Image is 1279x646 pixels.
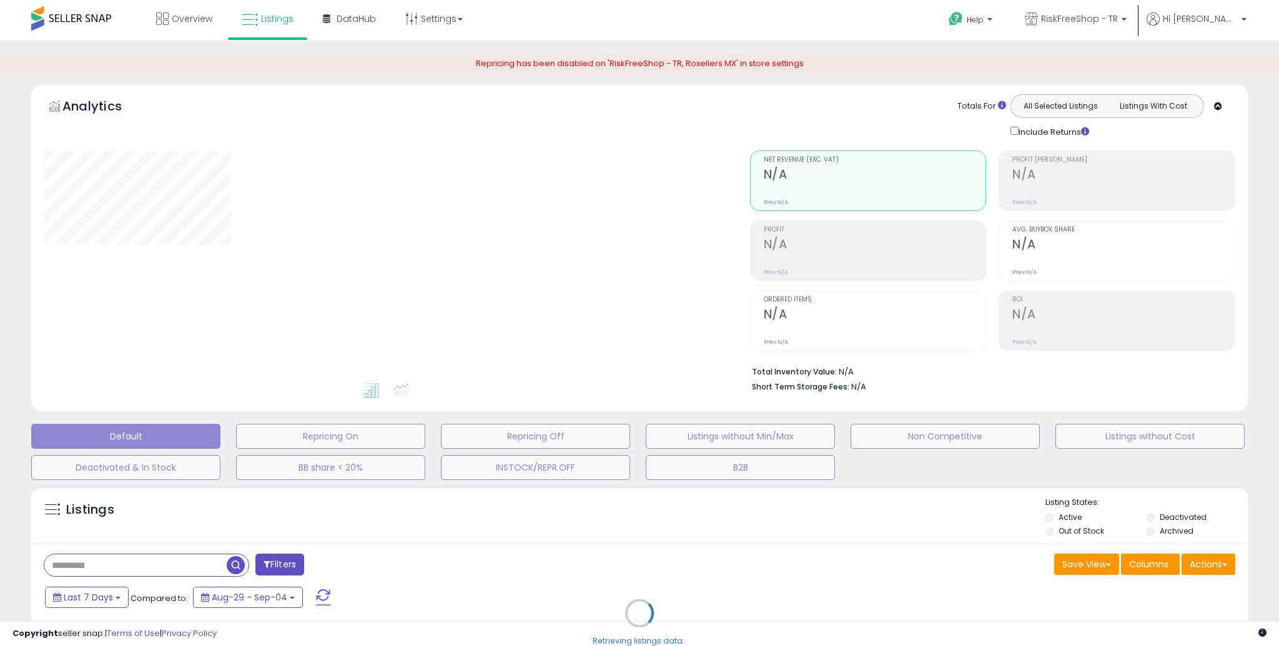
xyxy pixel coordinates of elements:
button: All Selected Listings [1014,98,1107,114]
button: Listings With Cost [1107,98,1200,114]
button: Non Competitive [851,424,1040,449]
button: Listings without Min/Max [646,424,835,449]
span: ROI [1012,296,1235,303]
h2: N/A [1012,237,1235,254]
span: N/A [851,381,866,393]
h5: Analytics [62,97,146,118]
a: Help [939,2,1005,41]
h2: N/A [764,307,986,324]
small: Prev: N/A [1012,268,1037,276]
li: N/A [752,363,1227,378]
b: Short Term Storage Fees: [752,381,849,392]
h2: N/A [1012,307,1235,324]
div: Retrieving listings data.. [593,635,686,646]
button: Repricing Off [441,424,630,449]
span: Hi [PERSON_NAME] [1163,12,1238,25]
small: Prev: N/A [764,198,788,206]
h2: N/A [1012,167,1235,184]
div: Totals For [957,100,1006,112]
span: Overview [172,12,212,25]
span: DataHub [337,12,376,25]
small: Prev: N/A [764,268,788,276]
small: Prev: N/A [1012,338,1037,346]
span: Repricing has been disabled on 'RiskFreeShop - TR, Roxellers MX' in store settings [476,57,804,69]
strong: Copyright [12,627,58,639]
span: Help [967,14,984,25]
span: Profit [PERSON_NAME] [1012,157,1235,164]
button: B2B [646,455,835,480]
button: Deactivated & In Stock [31,455,220,480]
span: Net Revenue (Exc. VAT) [764,157,986,164]
button: Default [31,424,220,449]
button: BB share < 20% [236,455,425,480]
h2: N/A [764,167,986,184]
button: INSTOCK/REPR.OFF [441,455,630,480]
h2: N/A [764,237,986,254]
b: Total Inventory Value: [752,366,837,377]
div: Include Returns [1001,124,1104,139]
a: Hi [PERSON_NAME] [1147,12,1247,41]
i: Get Help [948,11,964,27]
div: seller snap | | [12,628,217,640]
small: Prev: N/A [1012,198,1037,206]
span: Avg. Buybox Share [1012,227,1235,233]
button: Listings without Cost [1055,424,1245,449]
span: Profit [764,227,986,233]
span: Ordered Items [764,296,986,303]
span: Listings [261,12,294,25]
span: RiskFreeShop - TR [1041,12,1118,25]
small: Prev: N/A [764,338,788,346]
button: Repricing On [236,424,425,449]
